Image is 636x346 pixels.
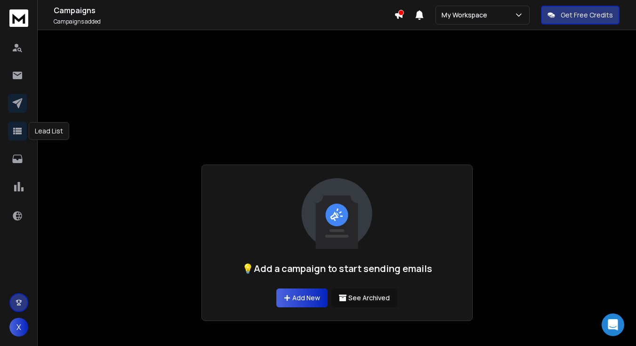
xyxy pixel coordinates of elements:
img: logo [9,9,28,27]
p: Get Free Credits [561,10,613,20]
p: Campaigns added [54,18,394,25]
div: Open Intercom Messenger [602,313,624,336]
h1: Campaigns [54,5,394,16]
a: Add New [276,288,328,307]
h1: 💡Add a campaign to start sending emails [242,262,432,275]
button: See Archived [331,288,397,307]
button: Get Free Credits [541,6,620,25]
p: My Workspace [442,10,491,20]
button: X [9,318,28,337]
div: Lead List [29,122,69,140]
